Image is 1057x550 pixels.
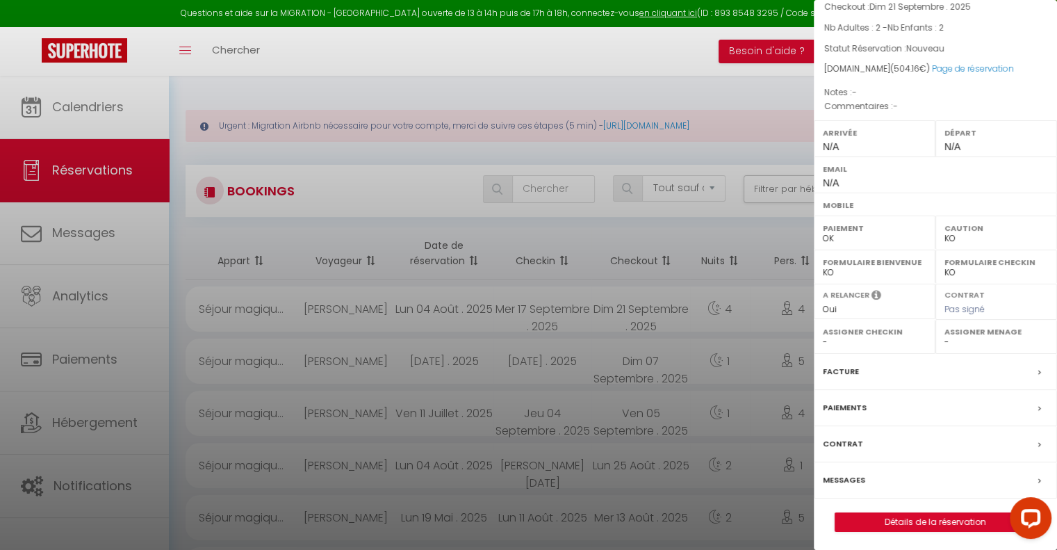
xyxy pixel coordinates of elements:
[944,303,985,315] span: Pas signé
[824,86,1047,99] p: Notes :
[823,473,865,487] label: Messages
[823,221,926,235] label: Paiement
[823,162,1048,176] label: Email
[823,198,1048,212] label: Mobile
[999,492,1057,550] iframe: LiveChat chat widget
[823,437,863,451] label: Contrat
[890,63,930,74] span: ( €)
[824,99,1047,113] p: Commentaires :
[823,401,867,415] label: Paiements
[824,42,1047,56] p: Statut Réservation :
[824,22,944,33] span: Nb Adultes : 2 -
[823,126,926,140] label: Arrivée
[824,63,1047,76] div: [DOMAIN_NAME]
[835,512,1036,532] button: Détails de la réservation
[932,63,1014,74] a: Page de réservation
[944,126,1048,140] label: Départ
[944,325,1048,339] label: Assigner Menage
[835,513,1035,531] a: Détails de la réservation
[823,255,926,269] label: Formulaire Bienvenue
[894,63,919,74] span: 504.16
[869,1,971,13] span: Dim 21 Septembre . 2025
[906,42,944,54] span: Nouveau
[871,289,881,305] i: Sélectionner OUI si vous souhaiter envoyer les séquences de messages post-checkout
[823,364,859,379] label: Facture
[887,22,944,33] span: Nb Enfants : 2
[823,325,926,339] label: Assigner Checkin
[944,221,1048,235] label: Caution
[944,141,960,152] span: N/A
[852,86,857,98] span: -
[823,141,839,152] span: N/A
[823,289,869,301] label: A relancer
[944,255,1048,269] label: Formulaire Checkin
[823,177,839,188] span: N/A
[893,100,898,112] span: -
[944,289,985,298] label: Contrat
